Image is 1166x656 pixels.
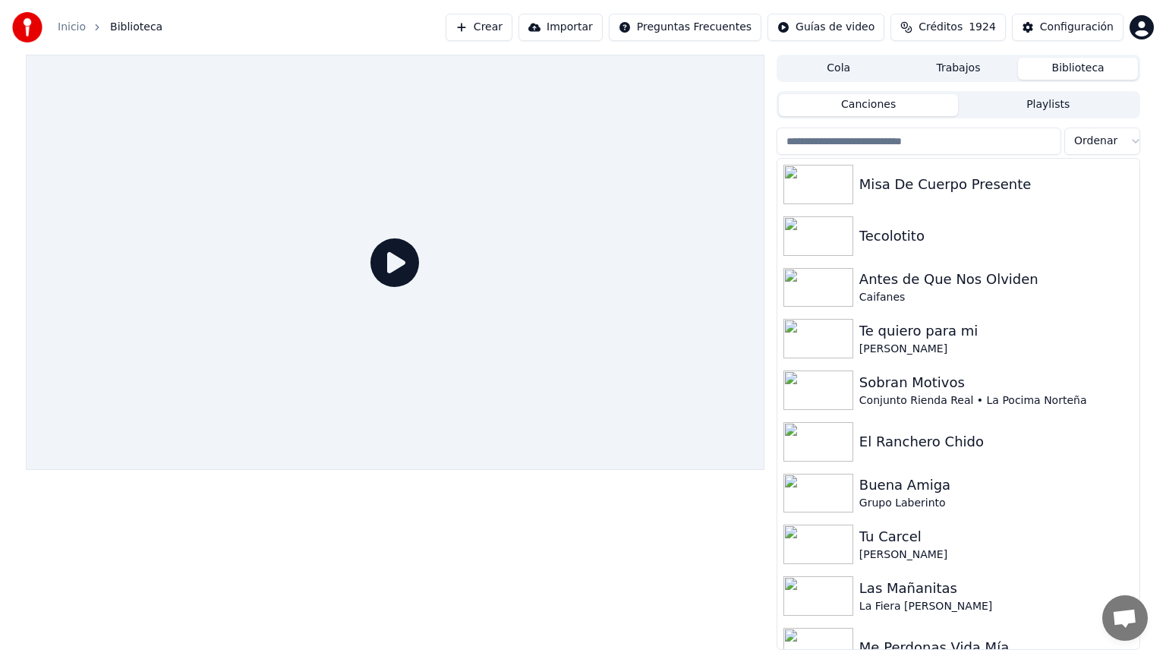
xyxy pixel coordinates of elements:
div: [PERSON_NAME] [859,342,1133,357]
a: Chat abierto [1102,595,1148,641]
span: Biblioteca [110,20,162,35]
nav: breadcrumb [58,20,162,35]
div: [PERSON_NAME] [859,547,1133,563]
button: Biblioteca [1018,58,1138,80]
button: Importar [518,14,603,41]
a: Inicio [58,20,86,35]
div: Las Mañanitas [859,578,1133,599]
div: Buena Amiga [859,475,1133,496]
span: Ordenar [1074,134,1117,149]
div: Te quiero para mi [859,320,1133,342]
button: Configuración [1012,14,1123,41]
button: Playlists [958,94,1138,116]
span: 1924 [969,20,996,35]
div: Caifanes [859,290,1133,305]
button: Créditos1924 [890,14,1006,41]
button: Canciones [779,94,959,116]
div: Misa De Cuerpo Presente [859,174,1133,195]
div: Tu Carcel [859,526,1133,547]
div: Configuración [1040,20,1114,35]
div: Sobran Motivos [859,372,1133,393]
div: Grupo Laberinto [859,496,1133,511]
button: Trabajos [899,58,1019,80]
button: Preguntas Frecuentes [609,14,761,41]
div: Antes de Que Nos Olviden [859,269,1133,290]
div: El Ranchero Chido [859,431,1133,453]
button: Guías de video [767,14,884,41]
div: Tecolotito [859,225,1133,247]
span: Créditos [919,20,963,35]
img: youka [12,12,43,43]
div: Conjunto Rienda Real • La Pocima Norteña [859,393,1133,408]
button: Crear [446,14,512,41]
button: Cola [779,58,899,80]
div: La Fiera [PERSON_NAME] [859,599,1133,614]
